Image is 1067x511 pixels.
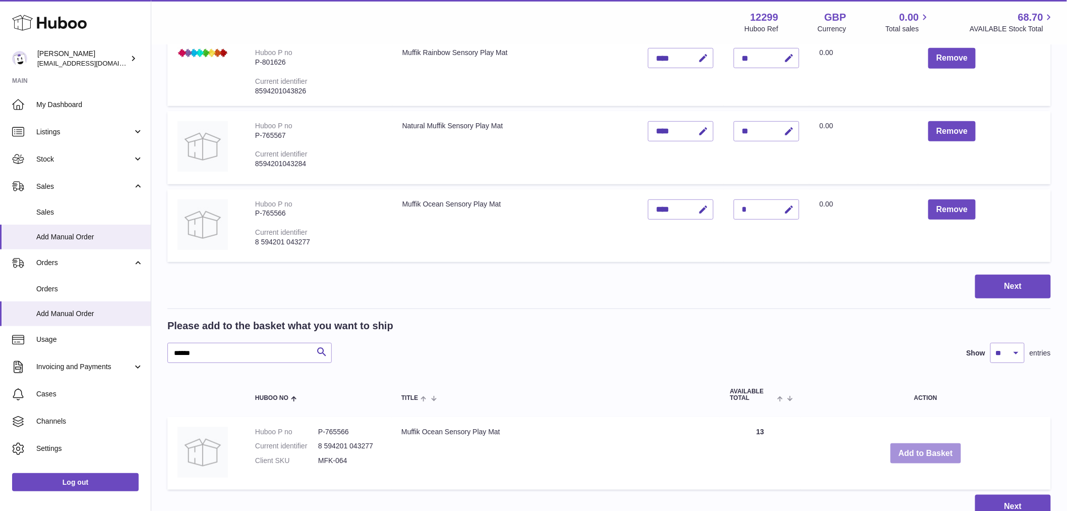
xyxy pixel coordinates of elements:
[392,189,638,263] td: Muffik Ocean Sensory Play Mat
[255,58,382,67] div: P-801626
[891,443,961,464] button: Add to Basket
[745,24,779,34] div: Huboo Ref
[36,417,143,426] span: Channels
[928,121,976,142] button: Remove
[167,319,393,333] h2: Please add to the basket what you want to ship
[970,24,1055,34] span: AVAILABLE Stock Total
[318,427,381,437] dd: P-765566
[177,121,228,172] img: Natural Muffik Sensory Play Mat
[36,335,143,344] span: Usage
[818,24,847,34] div: Currency
[885,11,930,34] a: 0.00 Total sales
[255,159,382,169] div: 8594201043284
[12,51,27,66] img: internalAdmin-12299@internal.huboo.com
[967,348,985,358] label: Show
[928,199,976,220] button: Remove
[885,24,930,34] span: Total sales
[819,48,833,57] span: 0.00
[255,150,308,158] div: Current identifier
[255,122,292,130] div: Huboo P no
[801,378,1051,412] th: Action
[177,48,228,58] img: Muffik Rainbow Sensory Play Mat
[255,131,382,140] div: P-765567
[750,11,779,24] strong: 12299
[401,395,418,401] span: Title
[255,237,382,247] div: 8 594201 043277
[37,59,148,67] span: [EMAIL_ADDRESS][DOMAIN_NAME]
[255,200,292,208] div: Huboo P no
[255,209,382,218] div: P-765566
[36,258,133,268] span: Orders
[730,388,775,401] span: AVAILABLE Total
[819,200,833,208] span: 0.00
[1030,348,1051,358] span: entries
[392,38,638,106] td: Muffik Rainbow Sensory Play Mat
[392,111,638,184] td: Natural Muffik Sensory Play Mat
[255,48,292,57] div: Huboo P no
[318,456,381,466] dd: MFK-064
[36,182,133,191] span: Sales
[318,441,381,451] dd: 8 594201 043277
[255,441,318,451] dt: Current identifier
[255,456,318,466] dt: Client SKU
[36,155,133,164] span: Stock
[36,362,133,372] span: Invoicing and Payments
[37,49,128,68] div: [PERSON_NAME]
[819,122,833,130] span: 0.00
[824,11,846,24] strong: GBP
[928,48,976,69] button: Remove
[36,389,143,399] span: Cases
[36,208,143,217] span: Sales
[1018,11,1043,24] span: 68.70
[36,100,143,110] span: My Dashboard
[36,444,143,453] span: Settings
[900,11,919,24] span: 0.00
[36,127,133,137] span: Listings
[12,473,139,491] a: Log out
[255,395,288,401] span: Huboo no
[36,284,143,294] span: Orders
[255,86,382,96] div: 8594201043826
[255,77,308,85] div: Current identifier
[255,427,318,437] dt: Huboo P no
[177,427,228,478] img: Muffik Ocean Sensory Play Mat
[177,199,228,250] img: Muffik Ocean Sensory Play Mat
[975,275,1051,298] button: Next
[36,309,143,319] span: Add Manual Order
[255,228,308,236] div: Current identifier
[970,11,1055,34] a: 68.70 AVAILABLE Stock Total
[720,417,801,490] td: 13
[391,417,720,490] td: Muffik Ocean Sensory Play Mat
[36,232,143,242] span: Add Manual Order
